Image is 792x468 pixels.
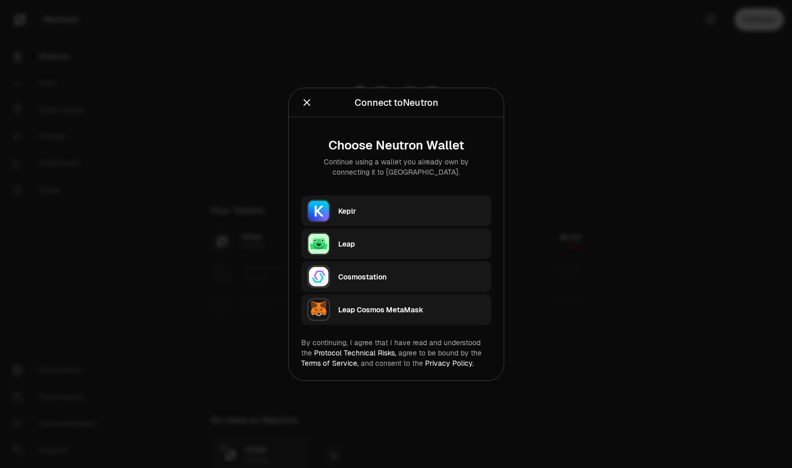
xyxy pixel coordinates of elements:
[307,265,330,288] img: Cosmostation
[301,261,491,292] button: CosmostationCosmostation
[307,232,330,255] img: Leap
[338,304,485,314] div: Leap Cosmos MetaMask
[307,298,330,321] img: Leap Cosmos MetaMask
[425,358,474,367] a: Privacy Policy.
[314,348,396,357] a: Protocol Technical Risks,
[301,228,491,259] button: LeapLeap
[301,337,491,368] div: By continuing, I agree that I have read and understood the agree to be bound by the and consent t...
[338,205,485,216] div: Keplr
[301,195,491,226] button: KeplrKeplr
[338,238,485,249] div: Leap
[309,138,483,152] div: Choose Neutron Wallet
[309,156,483,177] div: Continue using a wallet you already own by connecting it to [GEOGRAPHIC_DATA].
[354,95,438,109] div: Connect to Neutron
[301,294,491,325] button: Leap Cosmos MetaMaskLeap Cosmos MetaMask
[301,95,312,109] button: Close
[338,271,485,282] div: Cosmostation
[307,199,330,222] img: Keplr
[301,358,359,367] a: Terms of Service,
